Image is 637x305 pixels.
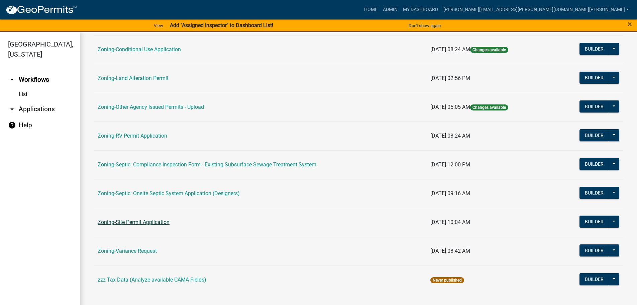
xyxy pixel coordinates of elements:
span: [DATE] 08:42 AM [430,248,470,254]
a: Home [361,3,380,16]
a: Admin [380,3,400,16]
a: Zoning-RV Permit Application [98,133,167,139]
button: Builder [579,158,609,170]
strong: Add "Assigned Inspector" to Dashboard List! [170,22,273,28]
span: × [628,19,632,29]
span: [DATE] 05:05 AM [430,104,470,110]
i: arrow_drop_down [8,105,16,113]
button: Builder [579,129,609,141]
span: [DATE] 10:04 AM [430,219,470,225]
a: View [151,20,166,31]
span: [DATE] 08:24 AM [430,46,470,53]
a: My Dashboard [400,3,441,16]
a: Zoning-Variance Request [98,248,157,254]
button: Builder [579,273,609,285]
span: [DATE] 09:16 AM [430,190,470,197]
button: Builder [579,244,609,256]
button: Close [628,20,632,28]
button: Builder [579,100,609,112]
span: Changes available [470,47,508,53]
button: Don't show again [406,20,443,31]
button: Builder [579,187,609,199]
button: Builder [579,216,609,228]
a: Zoning-Conditional Use Application [98,46,181,53]
button: Builder [579,72,609,84]
a: Zoning-Septic: Onsite Septic System Application (Designers) [98,190,240,197]
a: Zoning-Land Alteration Permit [98,75,169,81]
a: [PERSON_NAME][EMAIL_ADDRESS][PERSON_NAME][DOMAIN_NAME][PERSON_NAME] [441,3,632,16]
span: Never published [430,277,464,283]
span: [DATE] 08:24 AM [430,133,470,139]
a: Zoning-Septic: Compliance Inspection Form - Existing Subsurface Sewage Treatment System [98,161,316,168]
span: [DATE] 12:00 PM [430,161,470,168]
a: Zoning-Site Permit Application [98,219,170,225]
a: Zoning-Other Agency Issued Permits - Upload [98,104,204,110]
a: zzz Tax Data (Analyze available CAMA Fields) [98,277,206,283]
i: help [8,121,16,129]
span: [DATE] 02:56 PM [430,75,470,81]
span: Changes available [470,104,508,110]
button: Builder [579,43,609,55]
i: arrow_drop_up [8,76,16,84]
